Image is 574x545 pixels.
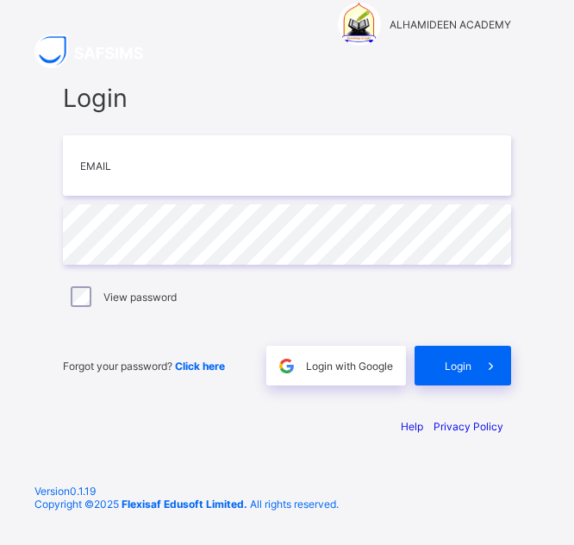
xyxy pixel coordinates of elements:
[306,360,393,373] span: Login with Google
[445,360,471,373] span: Login
[122,498,247,511] strong: Flexisaf Edusoft Limited.
[390,18,511,31] span: ALHAMIDEEN ACADEMY
[63,360,225,373] span: Forgot your password?
[175,360,225,373] a: Click here
[434,420,503,433] a: Privacy Policy
[103,291,177,304] label: View password
[34,34,164,68] img: SAFSIMS Logo
[34,485,540,498] span: Version 0.1.19
[277,356,296,376] img: google.396cfc9801f0270233282035f929180a.svg
[34,498,339,511] span: Copyright © 2025 All rights reserved.
[63,83,511,113] span: Login
[401,420,423,433] a: Help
